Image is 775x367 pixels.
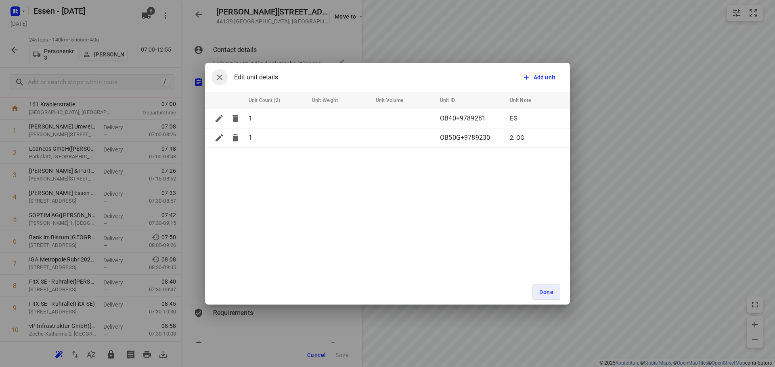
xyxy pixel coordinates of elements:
span: Unit Count (2) [249,95,291,105]
button: Edit [211,110,227,126]
button: Delete [227,110,243,126]
span: Unit Note [510,95,541,105]
button: Done [532,284,560,300]
td: OB50G+9789230 [437,128,507,147]
span: Unit Volume [376,95,413,105]
p: 2. OG [510,133,560,143]
td: OB40+9789281 [437,109,507,128]
td: 1 [245,109,309,128]
span: Unit ID [440,95,465,105]
span: Add unit [534,73,555,81]
span: Unit Weight [312,95,348,105]
span: Done [539,289,553,295]
td: 1 [245,128,309,147]
p: EG [510,114,560,123]
button: Delete [227,130,243,146]
button: Add unit [519,70,560,85]
div: Edit unit details [212,69,278,85]
button: Edit [211,130,227,146]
